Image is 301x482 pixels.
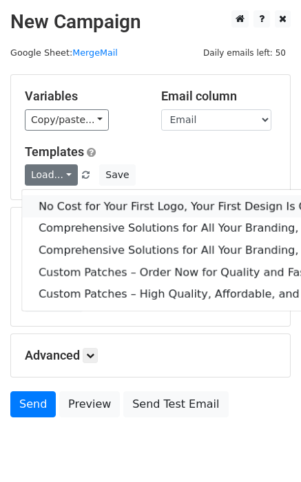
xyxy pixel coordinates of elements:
[99,164,135,186] button: Save
[198,45,291,61] span: Daily emails left: 50
[72,47,118,58] a: MergeMail
[59,391,120,417] a: Preview
[25,89,141,104] h5: Variables
[25,164,78,186] a: Load...
[10,391,56,417] a: Send
[198,47,291,58] a: Daily emails left: 50
[25,348,276,363] h5: Advanced
[10,47,118,58] small: Google Sheet:
[25,109,109,131] a: Copy/paste...
[232,416,301,482] iframe: Chat Widget
[10,10,291,34] h2: New Campaign
[25,144,84,159] a: Templates
[161,89,277,104] h5: Email column
[123,391,228,417] a: Send Test Email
